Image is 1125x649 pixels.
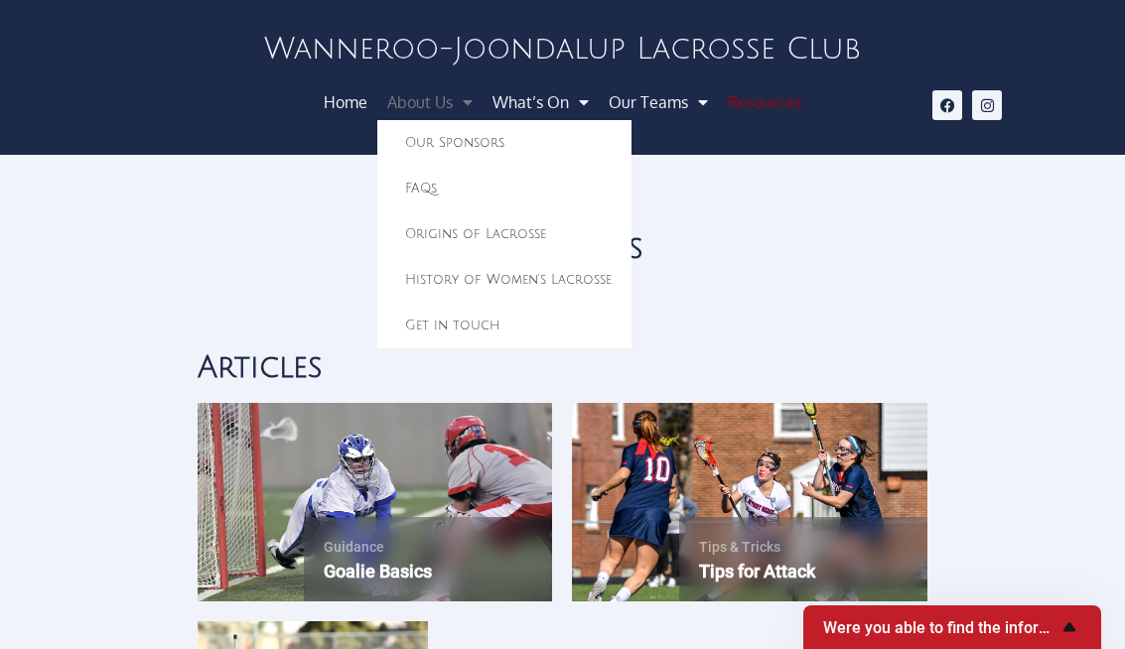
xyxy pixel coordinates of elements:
[599,84,718,120] a: Our Teams
[823,618,1057,637] span: Were you able to find the information you were looking for?
[823,615,1081,639] button: Show survey - Were you able to find the information you were looking for?
[235,35,891,65] h2: Wanneroo-Joondalup Lacrosse Club
[377,211,632,257] a: Origins of Lacrosse
[377,166,632,211] a: FAQs
[572,403,927,601] img: Tips for Attack
[324,539,384,555] a: Guidance
[377,120,632,348] ul: About Us
[377,84,483,120] a: About Us
[377,120,632,166] a: Our Sponsors
[198,353,927,383] h2: Articles
[718,84,811,120] a: Resources
[198,403,553,601] img: Goalie Basics
[314,84,377,120] a: Home
[699,539,780,555] a: Tips & Tricks
[377,257,632,303] a: History of Women’s Lacrosse
[699,561,815,582] a: Tips for Attack
[235,84,891,120] nav: Menu
[324,561,432,582] a: Goalie Basics
[377,303,632,348] a: Get in touch
[198,234,927,264] h2: Resources
[483,84,599,120] a: What’s On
